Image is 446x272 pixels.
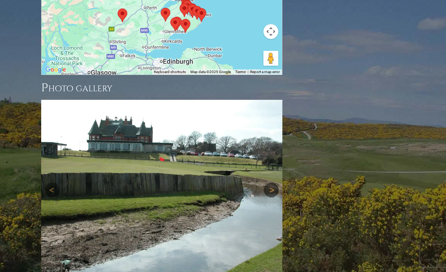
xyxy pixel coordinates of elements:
[45,183,60,197] a: Previous
[190,70,231,74] span: Map data ©2025 Google
[235,70,246,74] a: Terms (opens in new tab)
[264,183,279,197] a: Next
[250,70,280,74] a: Report a map error
[41,81,282,95] h3: Photo Gallery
